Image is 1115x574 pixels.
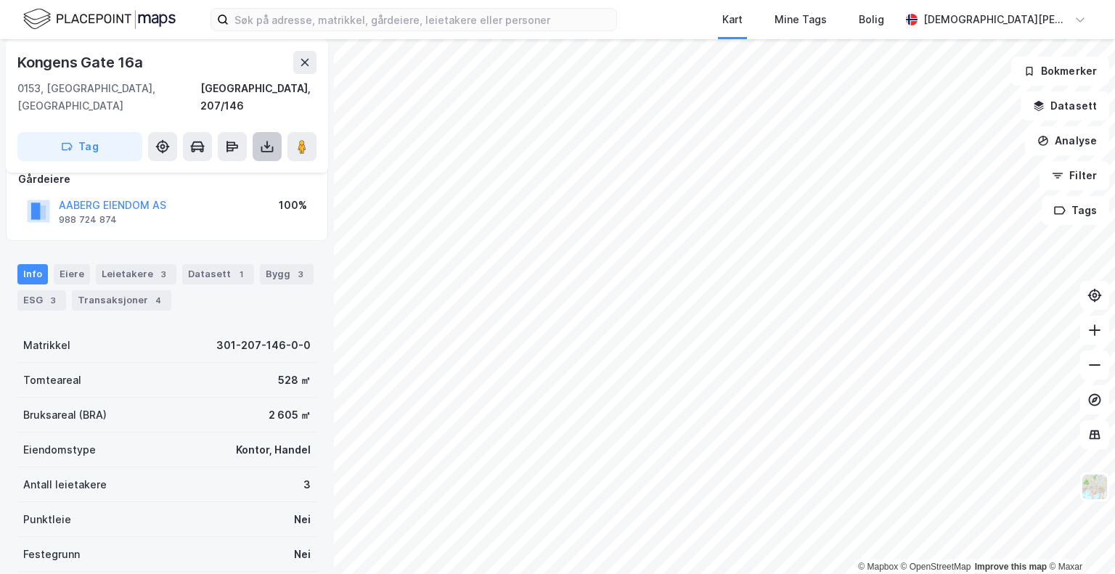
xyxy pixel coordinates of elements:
button: Analyse [1025,126,1109,155]
div: 0153, [GEOGRAPHIC_DATA], [GEOGRAPHIC_DATA] [17,80,200,115]
input: Søk på adresse, matrikkel, gårdeiere, leietakere eller personer [229,9,616,30]
a: Improve this map [975,562,1047,572]
div: Info [17,264,48,284]
button: Tag [17,132,142,161]
div: Leietakere [96,264,176,284]
div: Antall leietakere [23,476,107,493]
div: Tomteareal [23,372,81,389]
div: Kart [722,11,743,28]
div: 3 [303,476,311,493]
div: Bolig [859,11,884,28]
div: Mine Tags [775,11,827,28]
div: Gårdeiere [18,171,316,188]
div: Transaksjoner [72,290,171,311]
div: ESG [17,290,66,311]
div: 2 605 ㎡ [269,406,311,424]
div: 100% [279,197,307,214]
a: Mapbox [858,562,898,572]
a: OpenStreetMap [901,562,971,572]
div: Kongens Gate 16a [17,51,146,74]
div: Nei [294,511,311,528]
div: Punktleie [23,511,71,528]
div: 3 [293,267,308,282]
div: Eiere [54,264,90,284]
div: Matrikkel [23,337,70,354]
div: 4 [151,293,166,308]
div: 528 ㎡ [278,372,311,389]
div: 988 724 874 [59,214,117,226]
div: 3 [46,293,60,308]
div: Bygg [260,264,314,284]
button: Tags [1042,196,1109,225]
div: Datasett [182,264,254,284]
div: [GEOGRAPHIC_DATA], 207/146 [200,80,316,115]
div: 1 [234,267,248,282]
div: 301-207-146-0-0 [216,337,311,354]
div: Bruksareal (BRA) [23,406,107,424]
div: 3 [156,267,171,282]
iframe: Chat Widget [1042,504,1115,574]
div: Eiendomstype [23,441,96,459]
div: Festegrunn [23,546,80,563]
div: Kontrollprogram for chat [1042,504,1115,574]
img: logo.f888ab2527a4732fd821a326f86c7f29.svg [23,7,176,32]
button: Datasett [1021,91,1109,120]
div: Kontor, Handel [236,441,311,459]
button: Bokmerker [1011,57,1109,86]
button: Filter [1040,161,1109,190]
img: Z [1081,473,1108,501]
div: [DEMOGRAPHIC_DATA][PERSON_NAME] [923,11,1069,28]
div: Nei [294,546,311,563]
